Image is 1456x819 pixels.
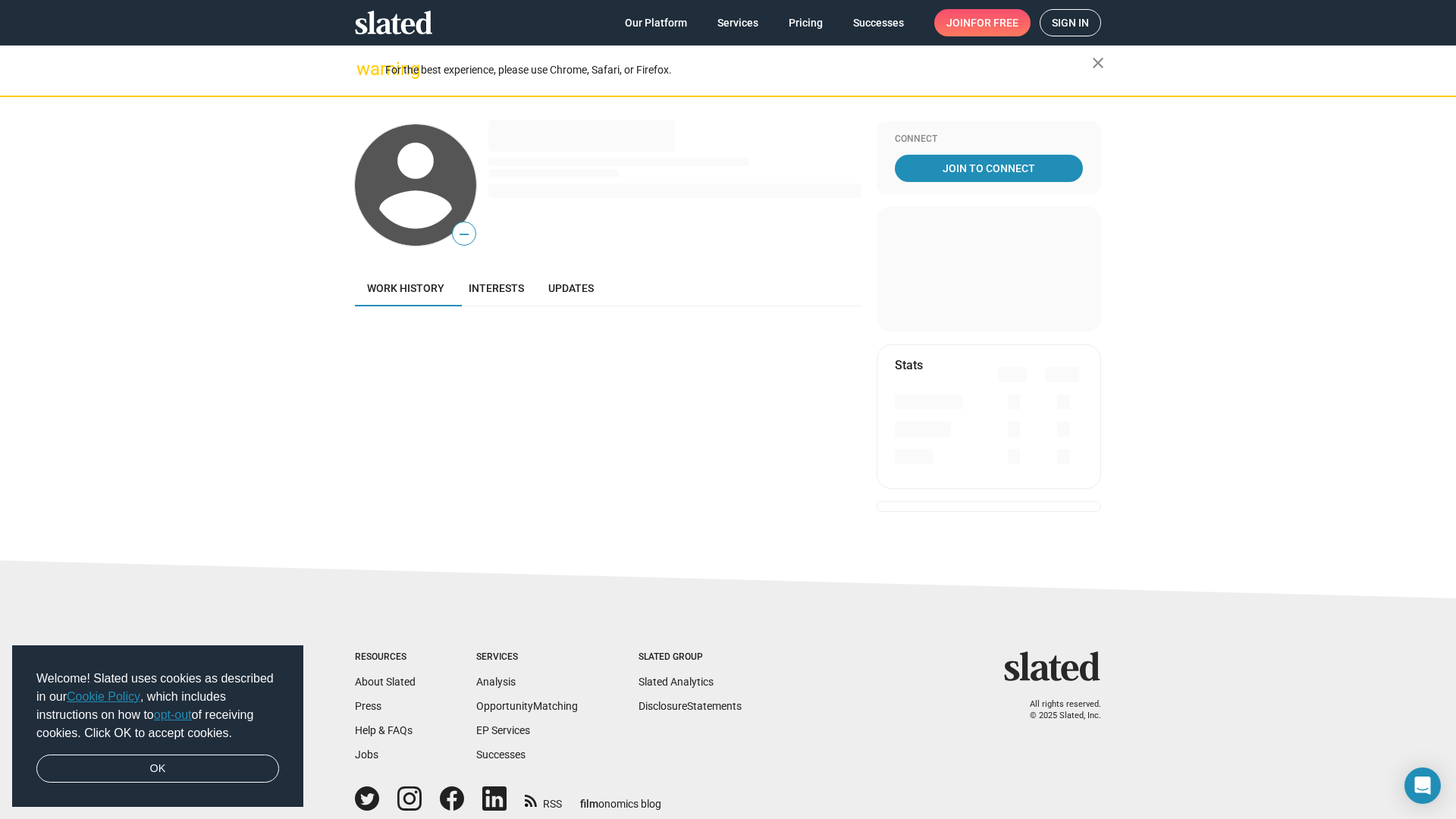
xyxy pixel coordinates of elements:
[457,270,536,306] a: Interests
[355,724,413,736] a: Help & FAQs
[476,676,516,688] a: Analysis
[525,788,562,811] a: RSS
[36,670,279,742] span: Welcome! Slated uses cookies as described in our , which includes instructions on how to of recei...
[355,270,457,306] a: Work history
[367,282,444,294] span: Work history
[548,282,594,294] span: Updates
[895,155,1083,182] a: Join To Connect
[1014,699,1101,721] p: All rights reserved. © 2025 Slated, Inc.
[1404,767,1441,804] div: Open Intercom Messenger
[946,9,1018,36] span: Join
[1052,10,1089,36] span: Sign in
[639,676,714,688] a: Slated Analytics
[789,9,823,36] span: Pricing
[625,9,687,36] span: Our Platform
[1040,9,1101,36] a: Sign in
[841,9,916,36] a: Successes
[717,9,758,36] span: Services
[355,748,378,761] a: Jobs
[355,700,381,712] a: Press
[934,9,1031,36] a: Joinfor free
[469,282,524,294] span: Interests
[476,748,526,761] a: Successes
[895,357,923,373] mat-card-title: Stats
[580,785,661,811] a: filmonomics blog
[613,9,699,36] a: Our Platform
[971,9,1018,36] span: for free
[12,645,303,808] div: cookieconsent
[898,155,1080,182] span: Join To Connect
[355,651,416,664] div: Resources
[536,270,606,306] a: Updates
[36,755,279,783] a: dismiss cookie message
[1089,54,1107,72] mat-icon: close
[777,9,835,36] a: Pricing
[356,60,375,78] mat-icon: warning
[476,700,578,712] a: OpportunityMatching
[895,133,1083,146] div: Connect
[476,724,530,736] a: EP Services
[355,676,416,688] a: About Slated
[853,9,904,36] span: Successes
[705,9,770,36] a: Services
[639,700,742,712] a: DisclosureStatements
[580,798,598,810] span: film
[154,708,192,721] a: opt-out
[67,690,140,703] a: Cookie Policy
[385,60,1092,80] div: For the best experience, please use Chrome, Safari, or Firefox.
[476,651,578,664] div: Services
[453,224,475,244] span: —
[639,651,742,664] div: Slated Group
